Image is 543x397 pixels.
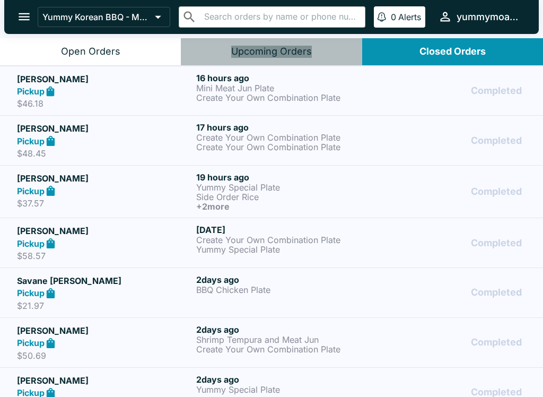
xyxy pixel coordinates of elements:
p: Yummy Special Plate [196,245,371,254]
span: 2 days ago [196,374,239,385]
h6: 19 hours ago [196,172,371,183]
h5: [PERSON_NAME] [17,73,192,85]
h5: Savane [PERSON_NAME] [17,274,192,287]
p: $21.97 [17,300,192,311]
p: Create Your Own Combination Plate [196,235,371,245]
h6: 16 hours ago [196,73,371,83]
strong: Pickup [17,238,45,249]
button: yummymoanalua [434,5,526,28]
h5: [PERSON_NAME] [17,324,192,337]
p: Create Your Own Combination Plate [196,133,371,142]
div: Open Orders [61,46,120,58]
h5: [PERSON_NAME] [17,374,192,387]
h6: 17 hours ago [196,122,371,133]
p: Yummy Korean BBQ - Moanalua [42,12,151,22]
span: 2 days ago [196,324,239,335]
p: Create Your Own Combination Plate [196,93,371,102]
div: yummymoanalua [457,11,522,23]
p: $48.45 [17,148,192,159]
p: Create Your Own Combination Plate [196,142,371,152]
strong: Pickup [17,86,45,97]
p: $58.57 [17,251,192,261]
button: open drawer [11,3,38,30]
button: Yummy Korean BBQ - Moanalua [38,7,170,27]
p: Shrimp Tempura and Meat Jun [196,335,371,344]
h5: [PERSON_NAME] [17,225,192,237]
h5: [PERSON_NAME] [17,122,192,135]
p: Side Order Rice [196,192,371,202]
p: 0 [391,12,396,22]
strong: Pickup [17,288,45,298]
p: BBQ Chicken Plate [196,285,371,295]
span: 2 days ago [196,274,239,285]
div: Upcoming Orders [231,46,312,58]
p: Alerts [398,12,421,22]
p: Mini Meat Jun Plate [196,83,371,93]
p: Create Your Own Combination Plate [196,344,371,354]
h5: [PERSON_NAME] [17,172,192,185]
strong: Pickup [17,186,45,196]
p: Yummy Special Plate [196,385,371,394]
strong: Pickup [17,338,45,348]
p: $37.57 [17,198,192,209]
p: $46.18 [17,98,192,109]
strong: Pickup [17,136,45,146]
h6: + 2 more [196,202,371,211]
input: Search orders by name or phone number [201,10,361,24]
div: Closed Orders [419,46,486,58]
p: $50.69 [17,350,192,361]
p: Yummy Special Plate [196,183,371,192]
h6: [DATE] [196,225,371,235]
